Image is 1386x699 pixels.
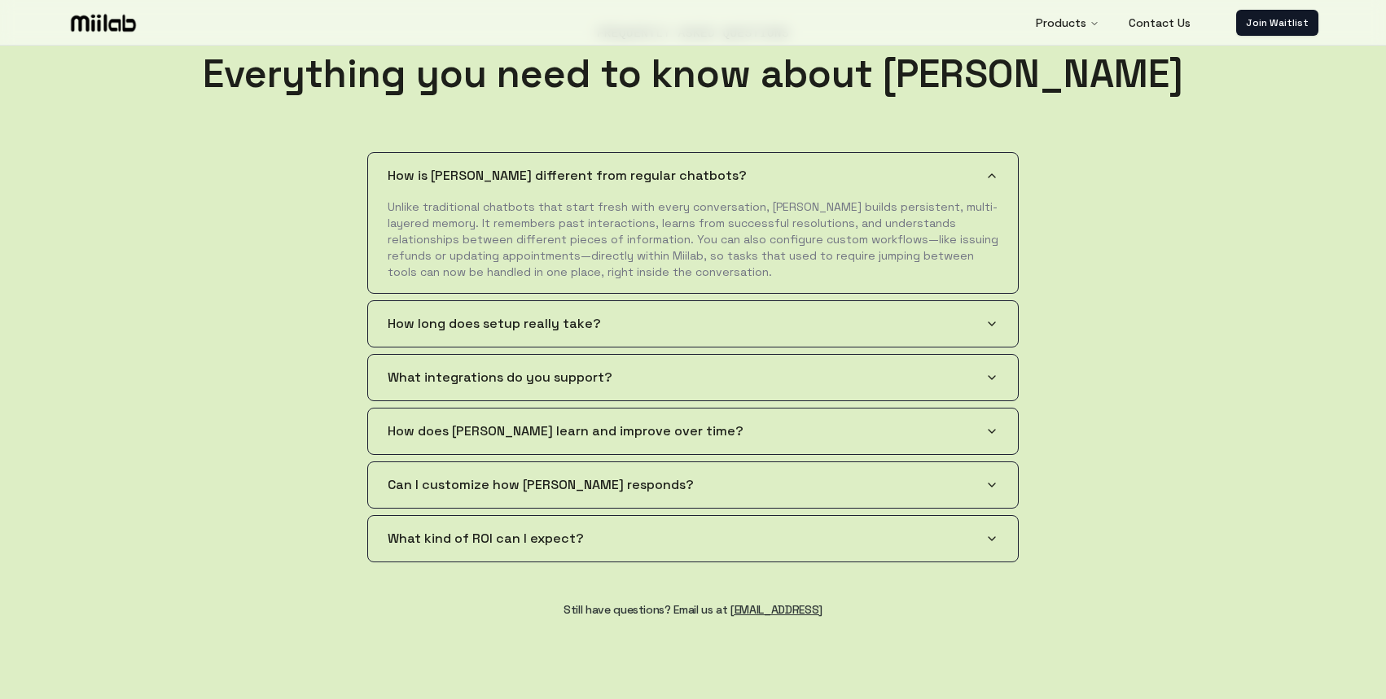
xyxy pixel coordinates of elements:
[388,475,694,495] span: Can I customize how [PERSON_NAME] responds?
[1236,10,1318,36] a: Join Waitlist
[1023,7,1112,39] button: Products
[185,601,1201,618] h4: Still have questions? Email us at
[368,199,1018,293] div: Unlike traditional chatbots that start fresh with every conversation, [PERSON_NAME] builds persis...
[730,602,822,617] a: [EMAIL_ADDRESS]
[1023,7,1204,39] nav: Main
[388,368,612,387] span: What integrations do you support?
[68,11,139,35] img: Logo
[1116,7,1204,39] a: Contact Us
[368,153,1018,199] button: How is [PERSON_NAME] different from regular chatbots?
[388,166,747,186] span: How is [PERSON_NAME] different from regular chatbots?
[185,55,1201,94] h3: Everything you need to know about [PERSON_NAME]
[368,462,1018,508] button: Can I customize how [PERSON_NAME] responds?
[388,529,584,548] span: What kind of ROI can I expect?
[368,408,1018,454] button: How does [PERSON_NAME] learn and improve over time?
[388,422,743,441] span: How does [PERSON_NAME] learn and improve over time?
[368,355,1018,400] button: What integrations do you support?
[368,516,1018,561] button: What kind of ROI can I expect?
[368,199,1018,293] div: How is [PERSON_NAME] different from regular chatbots?
[368,301,1018,347] button: How long does setup really take?
[388,314,601,334] span: How long does setup really take?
